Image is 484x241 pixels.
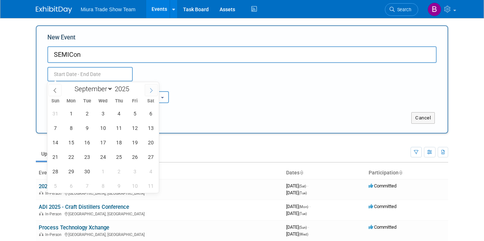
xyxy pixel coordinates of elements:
span: Tue [79,99,95,103]
a: Sort by Start Date [300,170,303,176]
span: (Mon) [299,205,308,209]
span: September 24, 2025 [96,150,110,164]
span: (Sat) [299,184,306,188]
th: Event [36,167,283,179]
span: September 23, 2025 [80,150,94,164]
img: ExhibitDay [36,6,72,13]
span: October 9, 2025 [112,179,126,193]
span: September 19, 2025 [128,135,142,149]
div: [GEOGRAPHIC_DATA], [GEOGRAPHIC_DATA] [39,231,280,237]
span: Sun [47,99,63,103]
span: - [309,204,310,209]
span: September 9, 2025 [80,121,94,135]
span: [DATE] [286,190,307,195]
span: September 30, 2025 [80,164,94,178]
button: Cancel [411,112,435,124]
span: October 8, 2025 [96,179,110,193]
span: Search [395,7,411,12]
span: In-Person [45,232,64,237]
span: September 15, 2025 [64,135,78,149]
span: September 16, 2025 [80,135,94,149]
span: October 3, 2025 [128,164,142,178]
th: Participation [366,167,448,179]
span: September 5, 2025 [128,106,142,120]
span: [DATE] [286,204,310,209]
span: September 7, 2025 [48,121,62,135]
span: September 1, 2025 [64,106,78,120]
span: October 5, 2025 [48,179,62,193]
span: August 31, 2025 [48,106,62,120]
span: September 8, 2025 [64,121,78,135]
span: September 20, 2025 [144,135,158,149]
span: October 11, 2025 [144,179,158,193]
img: Brittany Jordan [428,3,441,16]
input: Year [113,85,135,93]
span: [DATE] [286,224,309,230]
span: September 2, 2025 [80,106,94,120]
th: Dates [283,167,366,179]
input: Start Date - End Date [47,67,133,81]
span: September 28, 2025 [48,164,62,178]
span: September 29, 2025 [64,164,78,178]
span: - [307,183,308,189]
div: [GEOGRAPHIC_DATA], [GEOGRAPHIC_DATA] [39,211,280,216]
span: September 3, 2025 [96,106,110,120]
span: September 14, 2025 [48,135,62,149]
span: September 10, 2025 [96,121,110,135]
img: In-Person Event [39,212,43,215]
span: Mon [63,99,79,103]
span: Miura Trade Show Team [81,7,135,12]
a: Process Technology Xchange [39,224,109,231]
span: Committed [369,224,396,230]
span: September 13, 2025 [144,121,158,135]
span: September 17, 2025 [96,135,110,149]
span: (Wed) [299,232,308,236]
span: (Tue) [299,212,307,216]
span: September 11, 2025 [112,121,126,135]
span: September 25, 2025 [112,150,126,164]
span: September 12, 2025 [128,121,142,135]
span: September 27, 2025 [144,150,158,164]
span: October 2, 2025 [112,164,126,178]
span: [DATE] [286,183,308,189]
span: October 1, 2025 [96,164,110,178]
span: In-Person [45,212,64,216]
img: In-Person Event [39,191,43,195]
span: Fri [127,99,143,103]
span: September 4, 2025 [112,106,126,120]
span: In-Person [45,191,64,196]
span: October 6, 2025 [64,179,78,193]
select: Month [71,84,113,93]
span: Thu [111,99,127,103]
span: - [308,224,309,230]
span: September 22, 2025 [64,150,78,164]
span: September 26, 2025 [128,150,142,164]
span: [DATE] [286,231,308,237]
span: Sat [143,99,159,103]
a: Sort by Participation Type [399,170,402,176]
div: Participation: [120,81,181,91]
a: 2025 Clean Show [39,183,80,190]
div: Attendance / Format: [47,81,109,91]
span: October 10, 2025 [128,179,142,193]
span: September 21, 2025 [48,150,62,164]
span: September 18, 2025 [112,135,126,149]
div: [GEOGRAPHIC_DATA], [GEOGRAPHIC_DATA] [39,190,280,196]
input: Name of Trade Show / Conference [47,46,437,63]
span: [DATE] [286,211,307,216]
img: In-Person Event [39,232,43,236]
label: New Event [47,33,76,45]
span: (Tue) [299,191,307,195]
a: Upcoming23 [36,147,78,161]
a: ADI 2025 - Craft Distillers Conference [39,204,129,210]
span: (Sun) [299,225,307,229]
span: Committed [369,204,396,209]
span: October 7, 2025 [80,179,94,193]
span: Wed [95,99,111,103]
span: Committed [369,183,396,189]
span: October 4, 2025 [144,164,158,178]
span: September 6, 2025 [144,106,158,120]
a: Search [385,3,418,16]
